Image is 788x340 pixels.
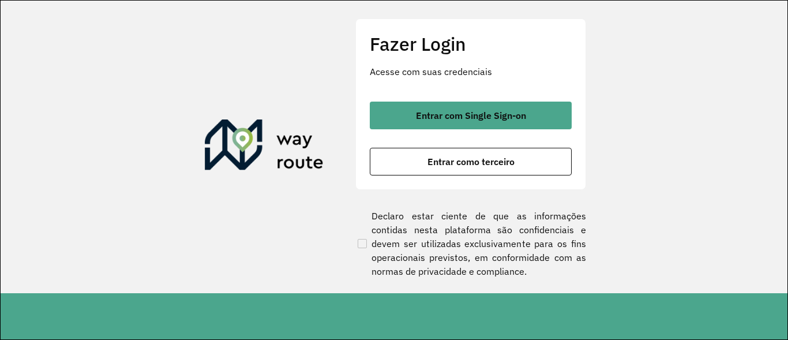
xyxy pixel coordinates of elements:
button: button [370,148,572,175]
button: button [370,102,572,129]
span: Entrar com Single Sign-on [416,111,526,120]
p: Acesse com suas credenciais [370,65,572,79]
img: Roteirizador AmbevTech [205,119,324,175]
h2: Fazer Login [370,33,572,55]
label: Declaro estar ciente de que as informações contidas nesta plataforma são confidenciais e devem se... [355,209,586,278]
span: Entrar como terceiro [427,157,515,166]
